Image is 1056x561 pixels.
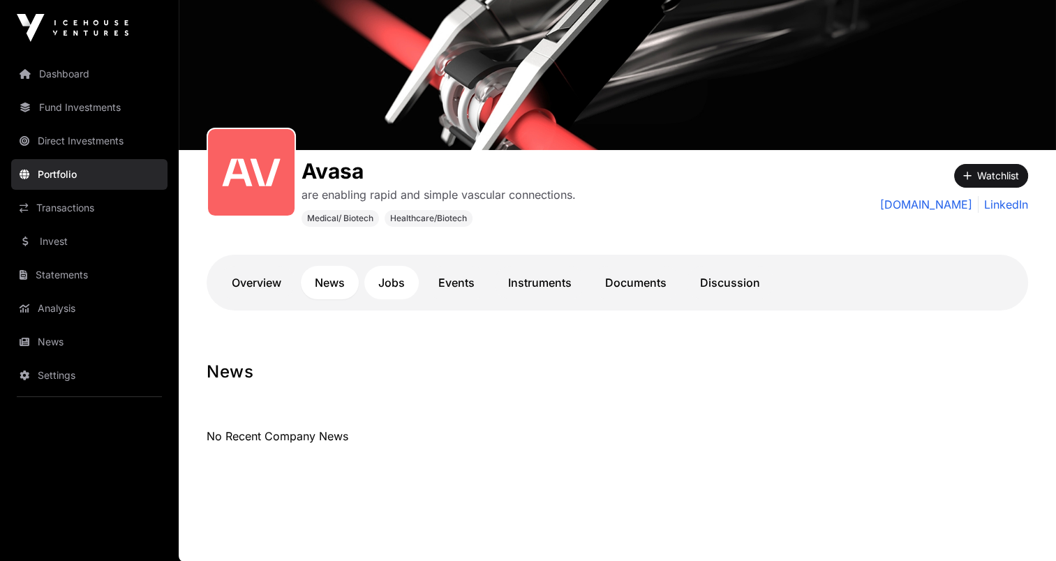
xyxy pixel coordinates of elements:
[207,411,1028,444] h3: No Recent Company News
[954,164,1028,188] button: Watchlist
[11,92,168,123] a: Fund Investments
[218,266,1017,299] nav: Tabs
[11,260,168,290] a: Statements
[302,158,576,184] h1: Avasa
[986,494,1056,561] iframe: Chat Widget
[686,266,774,299] a: Discussion
[307,213,373,224] span: Medical/ Biotech
[302,186,576,203] p: are enabling rapid and simple vascular connections.
[11,226,168,257] a: Invest
[591,266,681,299] a: Documents
[11,293,168,324] a: Analysis
[494,266,586,299] a: Instruments
[390,213,467,224] span: Healthcare/Biotech
[17,14,128,42] img: Icehouse Ventures Logo
[207,361,1028,383] h1: News
[214,135,289,210] img: SVGs_Avana.svg
[11,327,168,357] a: News
[301,266,359,299] a: News
[364,266,419,299] a: Jobs
[11,59,168,89] a: Dashboard
[11,159,168,190] a: Portfolio
[11,360,168,391] a: Settings
[424,266,489,299] a: Events
[880,196,972,213] a: [DOMAIN_NAME]
[218,266,295,299] a: Overview
[11,126,168,156] a: Direct Investments
[978,196,1028,213] a: LinkedIn
[11,193,168,223] a: Transactions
